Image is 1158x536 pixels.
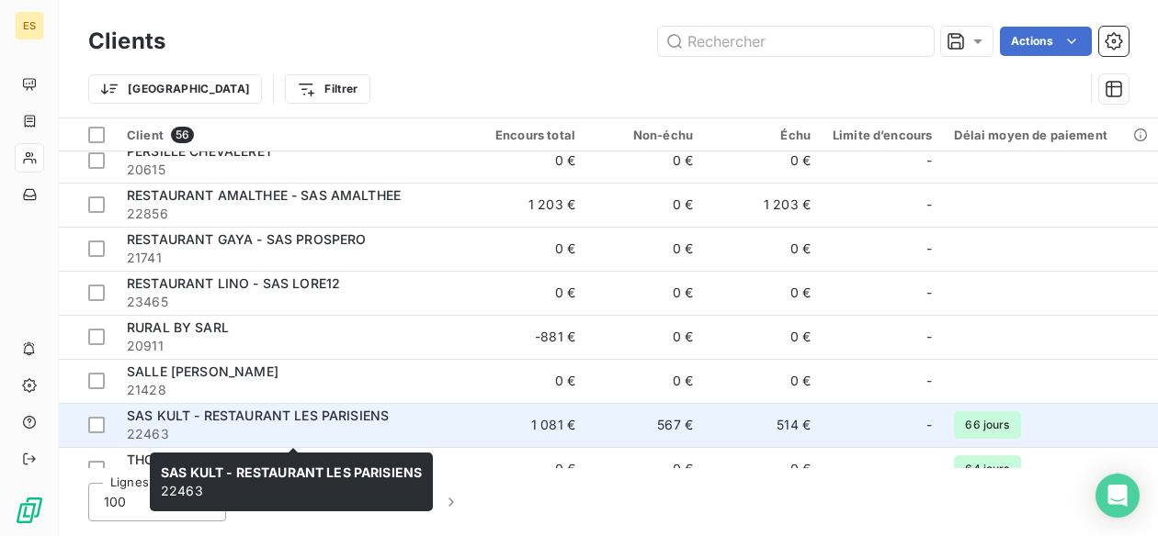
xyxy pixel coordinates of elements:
[469,315,586,359] td: -881 €
[127,161,458,179] span: 20615
[285,74,369,104] button: Filtrer
[704,183,822,227] td: 1 203 €
[127,425,458,443] span: 22463
[127,408,389,423] span: SAS KULT - RESTAURANT LES PARISIENS
[161,464,422,498] span: 22463
[127,363,278,379] span: SALLE [PERSON_NAME]
[833,128,932,142] div: Limite d’encours
[926,460,932,478] span: -
[127,205,458,223] span: 22856
[1000,27,1092,56] button: Actions
[469,447,586,491] td: 0 €
[704,227,822,271] td: 0 €
[127,128,164,142] span: Client
[127,275,340,291] span: RESTAURANT LINO - SAS LORE12
[127,293,458,311] span: 23465
[88,25,165,58] h3: Clients
[704,447,822,491] td: 0 €
[127,319,229,335] span: RURAL BY SARL
[586,183,704,227] td: 0 €
[127,381,458,399] span: 21428
[926,151,932,170] span: -
[586,227,704,271] td: 0 €
[658,27,934,56] input: Rechercher
[469,183,586,227] td: 1 203 €
[704,315,822,359] td: 0 €
[104,493,126,511] span: 100
[954,128,1151,142] div: Délai moyen de paiement
[586,447,704,491] td: 0 €
[704,403,822,447] td: 514 €
[926,240,932,258] span: -
[469,271,586,315] td: 0 €
[926,284,932,302] span: -
[586,359,704,403] td: 0 €
[704,139,822,183] td: 0 €
[127,231,367,247] span: RESTAURANT GAYA - SAS PROSPERO
[704,271,822,315] td: 0 €
[926,416,932,434] span: -
[127,452,236,467] span: THOUMIEUX SAS
[88,74,262,104] button: [GEOGRAPHIC_DATA]
[704,359,822,403] td: 0 €
[586,139,704,183] td: 0 €
[469,403,586,447] td: 1 081 €
[469,359,586,403] td: 0 €
[586,403,704,447] td: 567 €
[15,11,44,40] div: ES
[926,328,932,346] span: -
[597,128,693,142] div: Non-échu
[161,464,422,480] span: SAS KULT - RESTAURANT LES PARISIENS
[127,249,458,267] span: 21741
[586,271,704,315] td: 0 €
[586,315,704,359] td: 0 €
[480,128,575,142] div: Encours total
[171,127,194,143] span: 56
[127,337,458,355] span: 20911
[15,496,44,525] img: Logo LeanPay
[469,139,586,183] td: 0 €
[926,195,932,214] span: -
[954,455,1020,483] span: 64 jours
[127,187,401,203] span: RESTAURANT AMALTHEE - SAS AMALTHEE
[926,372,932,390] span: -
[715,128,811,142] div: Échu
[469,227,586,271] td: 0 €
[954,411,1020,439] span: 66 jours
[1096,474,1140,518] div: Open Intercom Messenger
